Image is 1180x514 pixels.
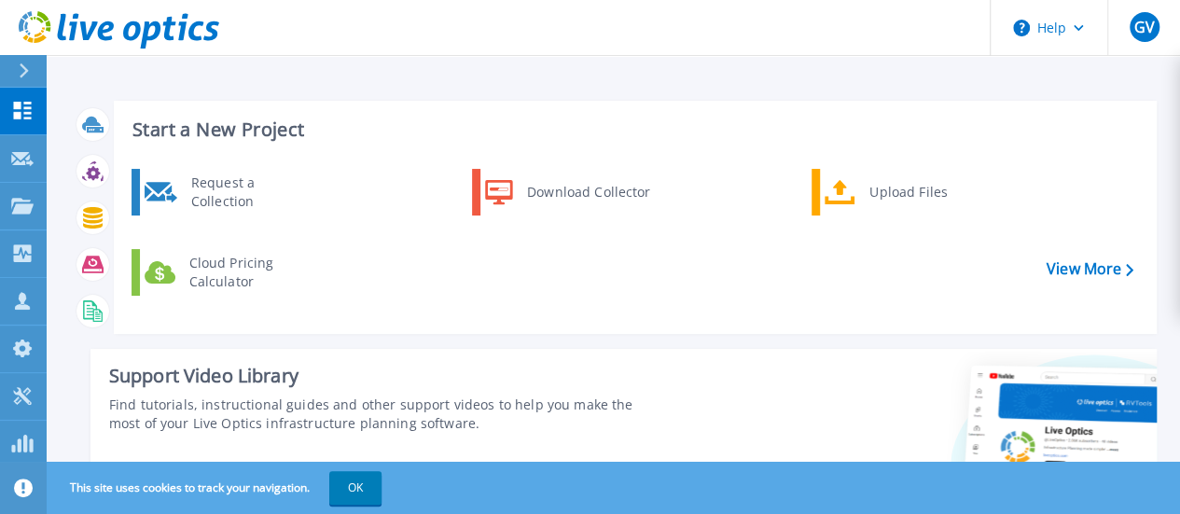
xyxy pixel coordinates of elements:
span: GV [1133,20,1154,35]
div: Upload Files [860,174,998,211]
h3: Start a New Project [132,119,1132,140]
div: Request a Collection [182,174,318,211]
a: Upload Files [812,169,1003,215]
a: Cloud Pricing Calculator [132,249,323,296]
span: This site uses cookies to track your navigation. [51,471,382,505]
a: Download Collector [472,169,663,215]
button: OK [329,471,382,505]
a: Request a Collection [132,169,323,215]
div: Find tutorials, instructional guides and other support videos to help you make the most of your L... [109,396,663,433]
div: Download Collector [518,174,659,211]
div: Cloud Pricing Calculator [180,254,318,291]
div: Support Video Library [109,364,663,388]
a: View More [1047,260,1133,278]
